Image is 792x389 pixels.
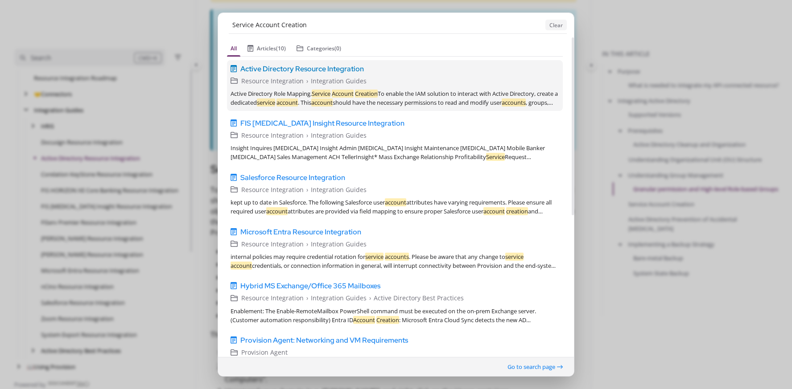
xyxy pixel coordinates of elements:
[312,90,330,98] em: Service
[244,41,289,57] button: Articles
[241,239,304,249] span: Resource Integration
[506,207,528,215] em: creation
[231,143,559,161] div: Insight Inquires [MEDICAL_DATA] Insight Admin [MEDICAL_DATA] Insight Maintenance [MEDICAL_DATA] M...
[240,335,408,346] span: Provision Agent: Networking and VM Requirements
[334,45,341,52] span: (0)
[376,316,399,324] em: Creation
[311,76,367,86] span: Integration Guides
[355,90,378,98] em: Creation
[276,98,298,106] em: account
[241,184,304,194] span: Resource Integration
[306,130,308,140] span: ›
[241,130,304,140] span: Resource Integration
[227,168,563,219] a: Salesforce Resource IntegrationResource Integration›Integration Guideskept up to date in Salesfor...
[227,114,563,165] a: FIS [MEDICAL_DATA] Insight Resource IntegrationResource Integration›Integration GuidesInsight Inq...
[486,153,505,161] em: Service
[385,253,409,261] em: accounts
[385,198,406,206] em: account
[231,198,559,216] div: kept up to date in Salesforce. The following Salesforce user attributes have varying requirements...
[227,60,563,111] a: Active Directory Resource IntegrationResource Integration›Integration GuidesActive Directory Role...
[332,90,354,98] em: Account
[227,332,563,382] a: Provision Agent: Networking and VM RequirementsProvision Agentcom Provision AgentServiceAccounts ...
[257,98,275,106] em: service
[306,184,308,194] span: ›
[231,252,559,270] div: internal policies may require credential rotation for . Please be aware that any change to creden...
[240,281,380,291] span: Hybrid MS Exchange/Office 365 Mailboxes
[374,293,464,303] span: Active Directory Best Practices
[266,207,288,215] em: account
[306,293,308,303] span: ›
[241,348,288,357] span: Provision Agent
[241,76,304,86] span: Resource Integration
[231,89,559,107] div: Active Directory Role Mapping. To enable the IAM solution to interact with Active Directory, crea...
[240,226,361,237] span: Microsoft Entra Resource Integration
[240,63,364,74] span: Active Directory Resource Integration
[227,223,563,274] a: Microsoft Entra Resource IntegrationResource Integration›Integration Guidesinternal policies may ...
[311,293,367,303] span: Integration Guides
[227,277,563,328] a: Hybrid MS Exchange/Office 365 MailboxesResource Integration›Integration Guides›Active Directory B...
[507,362,563,372] button: Go to search page
[311,239,367,249] span: Integration Guides
[227,41,240,57] button: All
[231,307,559,324] div: Enablement: The Enable-RemoteMailbox PowerShell command must be executed on the on-prem Exchange ...
[545,20,567,30] button: Clear
[240,118,404,128] span: FIS [MEDICAL_DATA] Insight Resource Integration
[311,98,333,106] em: account
[231,262,252,270] em: account
[306,76,308,86] span: ›
[240,172,345,183] span: Salesforce Resource Integration
[369,293,371,303] span: ›
[505,253,524,261] em: service
[293,41,345,57] button: Categories
[353,316,375,324] em: Account
[229,16,542,33] input: Enter Keywords
[276,45,286,52] span: (10)
[483,207,505,215] em: account
[365,253,384,261] em: service
[311,184,367,194] span: Integration Guides
[502,98,526,106] em: accounts
[311,130,367,140] span: Integration Guides
[306,239,308,249] span: ›
[241,293,304,303] span: Resource Integration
